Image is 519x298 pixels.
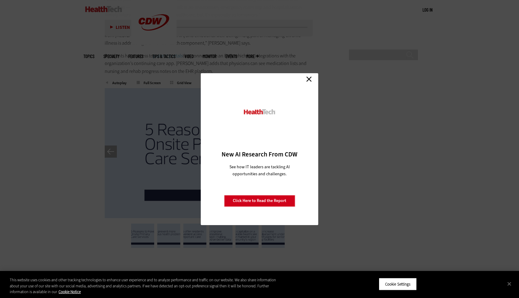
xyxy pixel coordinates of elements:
[212,150,308,159] h3: New AI Research From CDW
[10,277,286,295] div: This website uses cookies and other tracking technologies to enhance user experience and to analy...
[304,75,314,84] a: Close
[379,278,417,290] button: Cookie Settings
[59,289,81,294] a: More information about your privacy
[503,277,516,290] button: Close
[222,163,297,177] p: See how IT leaders are tackling AI opportunities and challenges.
[243,109,276,115] img: HealthTech_0.png
[224,195,295,207] a: Click Here to Read the Report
